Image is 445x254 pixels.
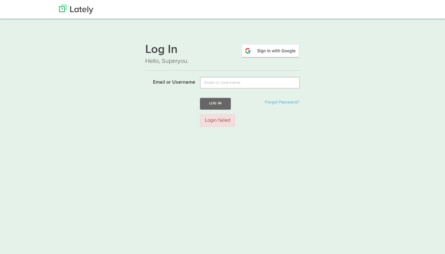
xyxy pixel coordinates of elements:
div: Login failed [200,114,235,127]
p: Hello, Superyou. [145,57,300,66]
label: Email or Username [141,77,195,86]
img: google-signin.png [241,44,300,58]
h1: Log In [145,44,300,57]
button: Log In [200,98,231,109]
a: Forgot Password? [265,100,299,104]
input: Email or Username [200,77,300,89]
img: Lately [59,5,93,14]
